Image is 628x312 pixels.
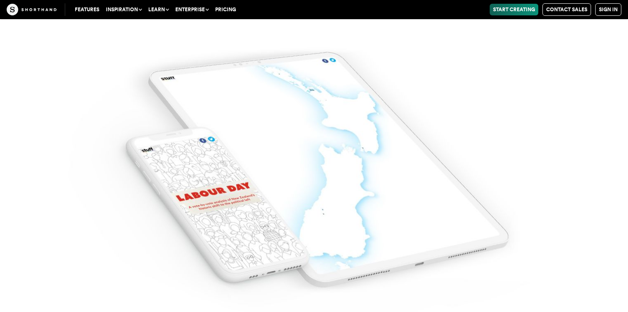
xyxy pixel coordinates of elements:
[212,4,239,15] a: Pricing
[71,4,103,15] a: Features
[7,4,56,15] img: The Craft
[595,3,621,16] a: Sign in
[145,4,172,15] button: Learn
[542,3,591,16] a: Contact Sales
[172,4,212,15] button: Enterprise
[103,4,145,15] button: Inspiration
[490,4,538,15] a: Start Creating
